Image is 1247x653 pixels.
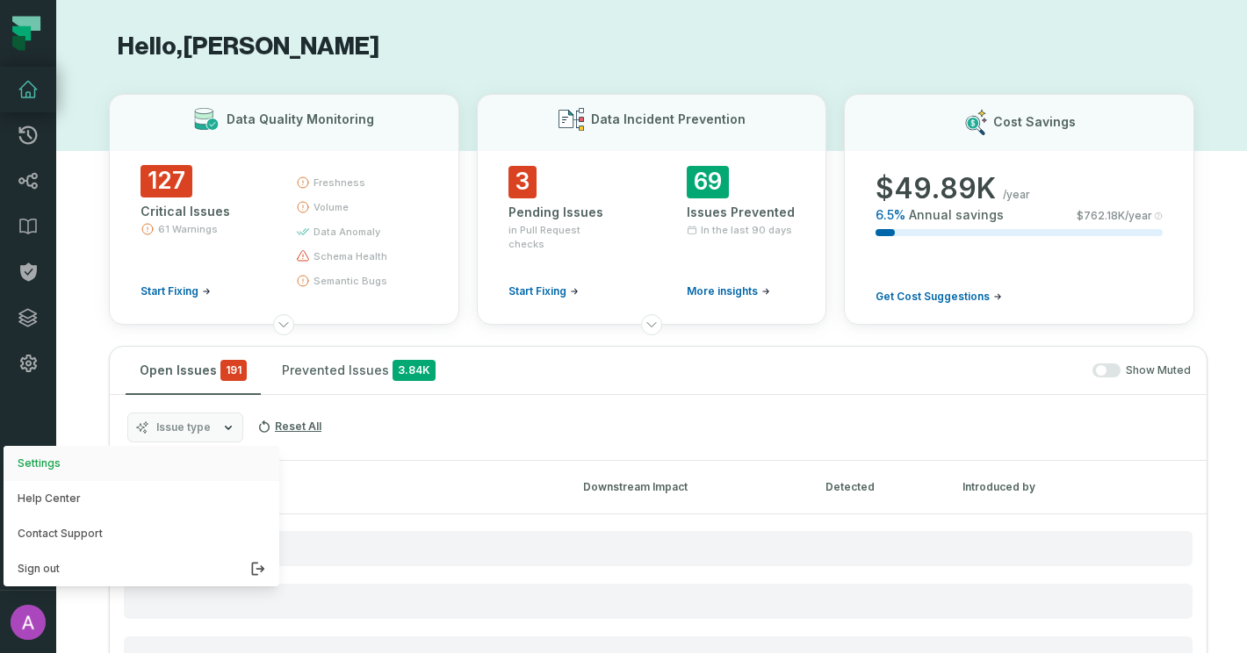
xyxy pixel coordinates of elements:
div: Detected [825,479,931,495]
button: Reset All [250,413,328,441]
span: in Pull Request checks [508,223,616,251]
button: Data Incident Prevention3Pending Issuesin Pull Request checksStart Fixing69Issues PreventedIn the... [477,94,827,325]
span: freshness [314,176,365,190]
span: Issue type [156,420,211,434]
div: avatar of Alex Bohn [4,446,279,586]
button: Live Issues(188) [123,481,551,494]
span: /year [1003,188,1030,202]
h1: Hello, [PERSON_NAME] [109,32,1194,62]
h3: Data Incident Prevention [591,111,746,128]
span: Annual savings [909,206,1004,224]
span: 3.84K [393,360,436,381]
span: critical issues and errors combined [220,360,247,381]
a: More insights [687,284,770,298]
a: Help Center [4,481,279,516]
span: 3 [508,166,537,198]
div: Introduced by [962,479,1121,495]
button: Sign out [4,551,279,586]
div: Issues Prevented [687,204,795,221]
button: Prevented Issues [268,347,450,394]
span: Get Cost Suggestions [876,290,990,304]
div: Downstream Impact [583,479,794,495]
span: 61 Warnings [158,222,218,236]
h3: Data Quality Monitoring [227,111,374,128]
span: Start Fixing [508,284,566,298]
span: semantic bugs [314,274,387,288]
span: data anomaly [314,225,380,239]
span: 127 [141,165,192,197]
button: Data Quality Monitoring127Critical Issues61 WarningsStart Fixingfreshnessvolumedata anomalyschema... [109,94,459,325]
button: Settings [4,446,279,481]
h3: Cost Savings [993,113,1076,131]
a: Start Fixing [141,284,211,298]
img: avatar of Alex Bohn [11,605,46,640]
a: Start Fixing [508,284,579,298]
span: In the last 90 days [701,223,792,237]
span: More insights [687,284,758,298]
button: Cost Savings$49.89K/year6.5%Annual savings$762.18K/yearGet Cost Suggestions [844,94,1194,325]
span: volume [314,200,349,214]
span: 6.5 % [876,206,905,224]
div: Critical Issues [141,203,264,220]
span: Start Fixing [141,284,198,298]
span: $ 762.18K /year [1077,209,1152,223]
span: 69 [687,166,729,198]
a: Get Cost Suggestions [876,290,1002,304]
div: Pending Issues [508,204,616,221]
span: $ 49.89K [876,171,996,206]
button: Open Issues [126,347,261,394]
span: schema health [314,249,387,263]
button: Issue type [127,413,243,442]
div: Show Muted [457,363,1191,378]
a: Contact Support [4,516,279,551]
